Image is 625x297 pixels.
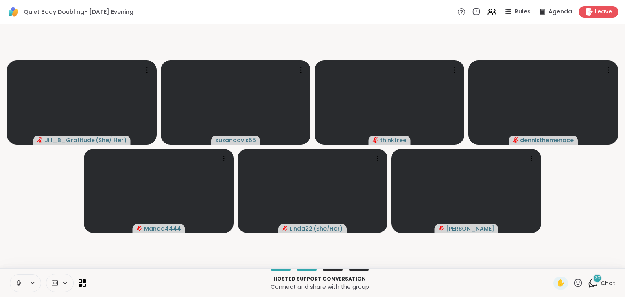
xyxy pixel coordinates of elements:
span: audio-muted [373,137,378,143]
span: ( She/ Her ) [96,136,127,144]
span: audio-muted [137,226,142,231]
span: ( She/Her ) [313,224,343,233]
img: ShareWell Logomark [7,5,20,19]
p: Connect and share with the group [91,283,549,291]
span: Agenda [549,8,572,16]
span: ✋ [557,278,565,288]
span: dennisthemenace [520,136,574,144]
span: Chat [601,279,615,287]
span: 20 [594,275,601,282]
span: Quiet Body Doubling- [DATE] Evening [24,8,133,16]
span: audio-muted [282,226,288,231]
span: Rules [515,8,531,16]
p: Hosted support conversation [91,275,549,283]
span: audio-muted [439,226,444,231]
span: Manda4444 [144,224,181,233]
span: Jill_B_Gratitude [45,136,95,144]
span: Linda22 [290,224,312,233]
span: audio-muted [37,137,43,143]
span: Leave [595,8,612,16]
span: suzandavis55 [215,136,256,144]
span: audio-muted [513,137,518,143]
span: thinkfree [380,136,406,144]
span: [PERSON_NAME] [446,224,494,233]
